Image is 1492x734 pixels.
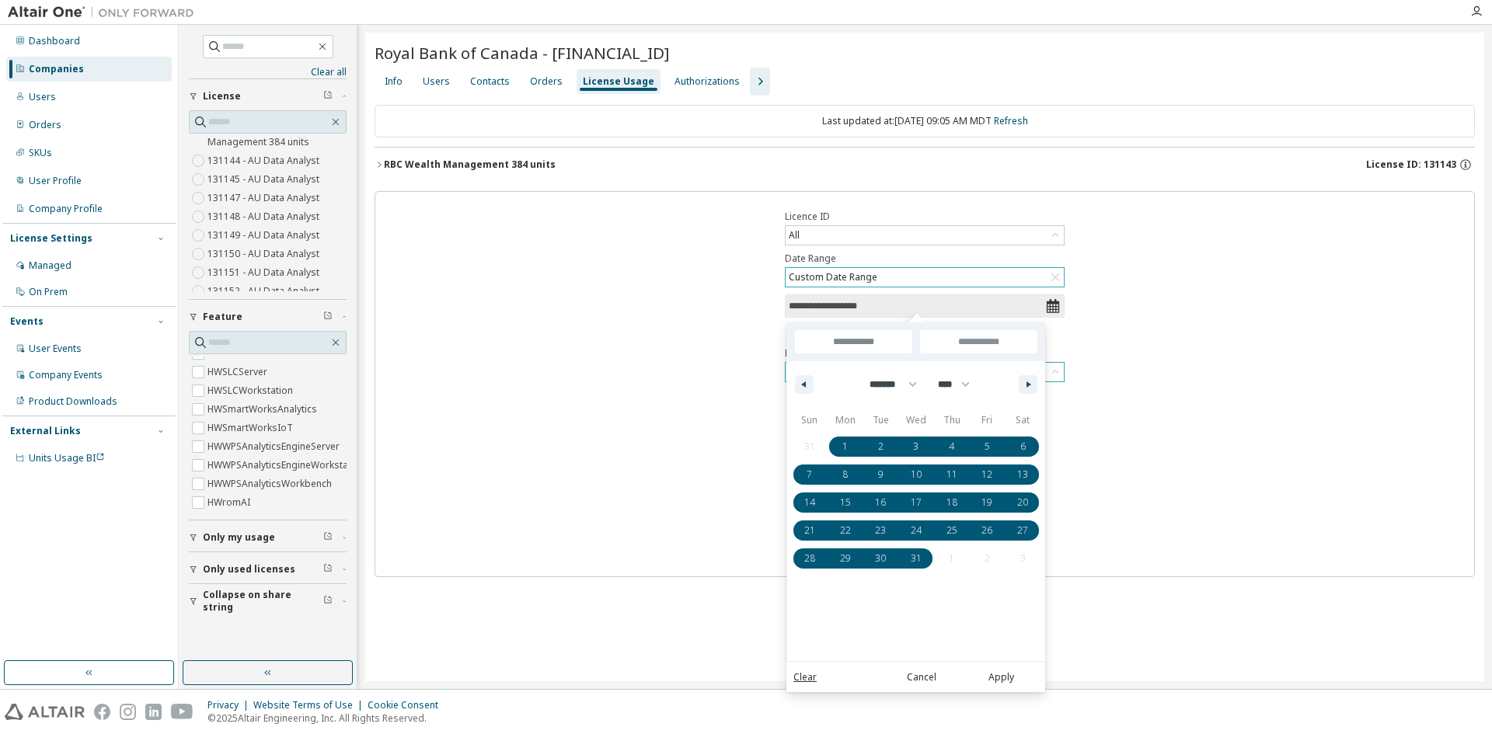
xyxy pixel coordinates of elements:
[898,408,934,433] span: Wed
[807,461,812,489] span: 7
[964,670,1038,685] button: Apply
[29,369,103,381] div: Company Events
[29,259,71,272] div: Managed
[207,437,343,456] label: HWWPSAnalyticsEngineServer
[423,75,450,88] div: Users
[203,563,295,576] span: Only used licenses
[583,75,654,88] div: License Usage
[842,461,848,489] span: 8
[946,517,957,544] span: 25
[994,114,1028,127] a: Refresh
[786,269,880,286] div: Custom Date Range
[203,589,323,614] span: Collapse on share string
[934,408,970,433] span: Thu
[828,544,863,572] button: 29
[898,461,934,489] button: 10
[970,408,1006,433] span: Fri
[207,245,322,263] label: 131150 - AU Data Analyst
[898,517,934,544] button: 24
[207,226,322,245] label: 131149 - AU Data Analyst
[911,461,922,489] span: 10
[946,489,957,517] span: 18
[29,343,82,355] div: User Events
[840,544,851,572] span: 29
[1017,517,1028,544] span: 27
[828,433,863,461] button: 1
[145,704,162,720] img: linkedin.svg
[8,5,202,20] img: Altair One
[911,517,922,544] span: 24
[29,286,68,298] div: On Prem
[1005,489,1041,517] button: 20
[1005,517,1041,544] button: 27
[10,315,44,328] div: Events
[878,433,884,461] span: 2
[203,311,242,323] span: Feature
[898,433,934,461] button: 3
[875,489,886,517] span: 16
[207,711,448,725] p: © 2025 Altair Engineering, Inc. All Rights Reserved.
[786,496,802,537] span: Last Month
[786,349,802,375] span: [DATE]
[530,75,563,88] div: Orders
[207,170,322,189] label: 131145 - AU Data Analyst
[786,375,802,416] span: This Week
[792,408,828,433] span: Sun
[911,489,922,517] span: 17
[203,531,275,544] span: Only my usage
[863,544,898,572] button: 30
[786,416,802,456] span: Last Week
[253,699,368,711] div: Website Terms of Use
[793,670,817,685] a: Clear
[385,75,403,88] div: Info
[970,517,1006,544] button: 26
[970,489,1006,517] button: 19
[5,704,85,720] img: altair_logo.svg
[323,563,333,576] span: Clear filter
[207,263,322,282] label: 131151 - AU Data Analyst
[934,461,970,489] button: 11
[981,489,992,517] span: 19
[792,461,828,489] button: 7
[189,584,347,618] button: Collapse on share string
[29,119,61,131] div: Orders
[207,699,253,711] div: Privacy
[970,433,1006,461] button: 5
[171,704,193,720] img: youtube.svg
[985,433,990,461] span: 5
[323,531,333,544] span: Clear filter
[207,493,253,512] label: HWromAI
[94,704,110,720] img: facebook.svg
[1017,461,1028,489] span: 13
[207,363,270,381] label: HWSLCServer
[323,595,333,607] span: Clear filter
[375,42,669,64] span: Royal Bank of Canada - [FINANCIAL_ID]
[207,189,322,207] label: 131147 - AU Data Analyst
[842,433,848,461] span: 1
[934,433,970,461] button: 4
[875,517,886,544] span: 23
[207,151,322,170] label: 131144 - AU Data Analyst
[898,544,934,572] button: 31
[875,544,886,572] span: 30
[1366,158,1456,171] span: License ID: 131143
[934,517,970,544] button: 25
[884,670,959,685] button: Cancel
[10,232,92,245] div: License Settings
[828,517,863,544] button: 22
[785,252,1065,265] label: Date Range
[189,520,347,555] button: Only my usage
[29,451,105,464] span: Units Usage BI
[804,517,815,544] span: 21
[1005,433,1041,461] button: 6
[323,311,333,323] span: Clear filter
[792,489,828,517] button: 14
[323,90,333,103] span: Clear filter
[207,381,296,400] label: HWSLCWorkstation
[840,517,851,544] span: 22
[863,433,898,461] button: 2
[946,461,957,489] span: 11
[840,489,851,517] span: 15
[207,120,347,151] label: 131143 - RBC Wealth Management 384 units
[207,207,322,226] label: 131148 - AU Data Analyst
